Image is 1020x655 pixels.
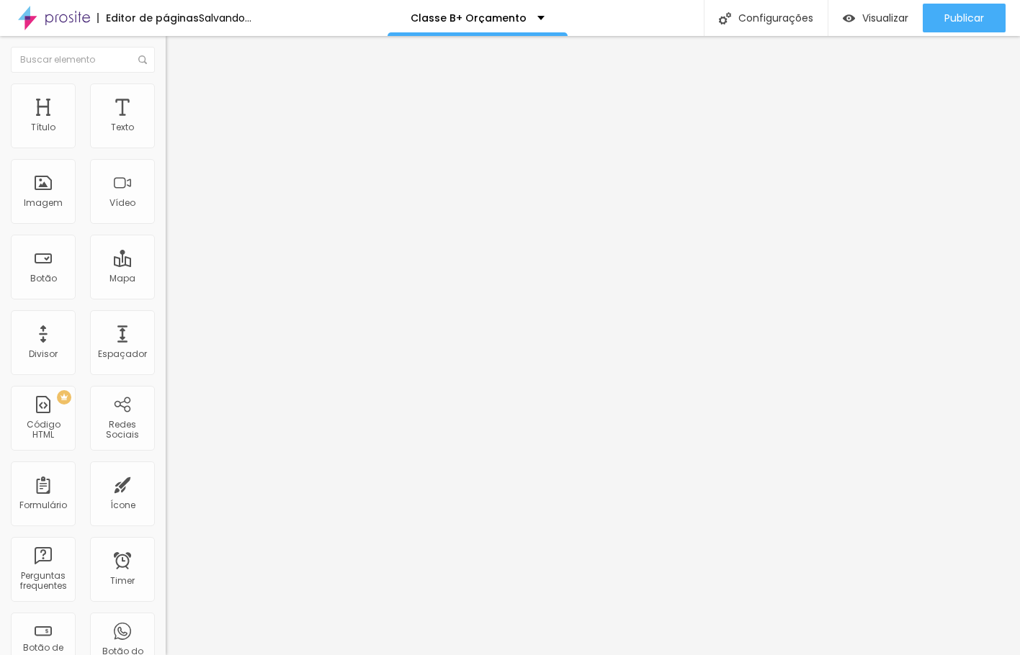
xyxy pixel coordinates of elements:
[24,198,63,208] div: Imagem
[29,349,58,359] div: Divisor
[109,198,135,208] div: Vídeo
[30,274,57,284] div: Botão
[14,571,71,592] div: Perguntas frequentes
[97,13,199,23] div: Editor de páginas
[719,12,731,24] img: Icone
[411,13,527,23] p: Classe B+ Orçamento
[944,12,984,24] span: Publicar
[31,122,55,132] div: Título
[166,36,1020,655] iframe: Editor
[199,13,251,23] div: Salvando...
[11,47,155,73] input: Buscar elemento
[923,4,1006,32] button: Publicar
[110,576,135,586] div: Timer
[111,122,134,132] div: Texto
[862,12,908,24] span: Visualizar
[828,4,923,32] button: Visualizar
[843,12,855,24] img: view-1.svg
[14,420,71,441] div: Código HTML
[109,274,135,284] div: Mapa
[98,349,147,359] div: Espaçador
[138,55,147,64] img: Icone
[94,420,151,441] div: Redes Sociais
[19,500,67,510] div: Formulário
[110,500,135,510] div: Ícone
